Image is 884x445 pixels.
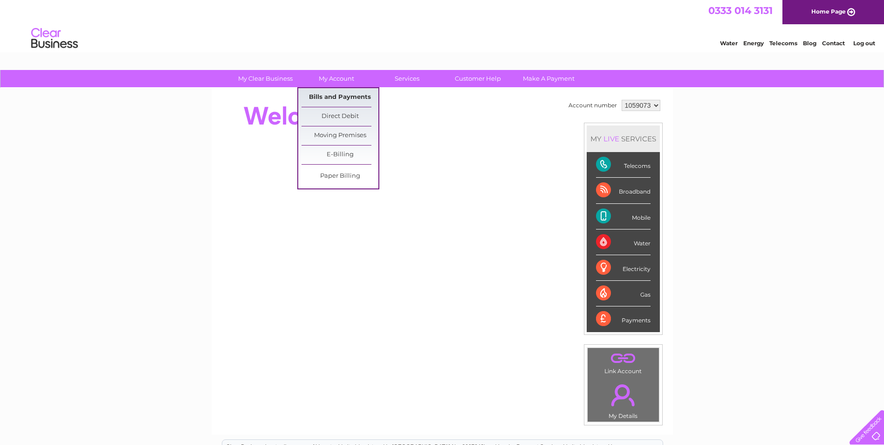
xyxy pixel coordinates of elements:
[596,281,651,306] div: Gas
[510,70,587,87] a: Make A Payment
[708,5,773,16] a: 0333 014 3131
[587,125,660,152] div: MY SERVICES
[302,126,378,145] a: Moving Premises
[31,24,78,53] img: logo.png
[596,255,651,281] div: Electricity
[439,70,516,87] a: Customer Help
[596,152,651,178] div: Telecoms
[590,379,657,411] a: .
[369,70,445,87] a: Services
[298,70,375,87] a: My Account
[222,5,663,45] div: Clear Business is a trading name of Verastar Limited (registered in [GEOGRAPHIC_DATA] No. 3667643...
[302,88,378,107] a: Bills and Payments
[602,134,621,143] div: LIVE
[302,146,378,164] a: E-Billing
[596,306,651,332] div: Payments
[596,229,651,255] div: Water
[587,376,659,422] td: My Details
[302,167,378,186] a: Paper Billing
[566,97,619,113] td: Account number
[590,350,657,367] a: .
[596,204,651,229] div: Mobile
[302,107,378,126] a: Direct Debit
[227,70,304,87] a: My Clear Business
[769,40,797,47] a: Telecoms
[720,40,738,47] a: Water
[822,40,845,47] a: Contact
[587,348,659,377] td: Link Account
[853,40,875,47] a: Log out
[596,178,651,203] div: Broadband
[743,40,764,47] a: Energy
[803,40,816,47] a: Blog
